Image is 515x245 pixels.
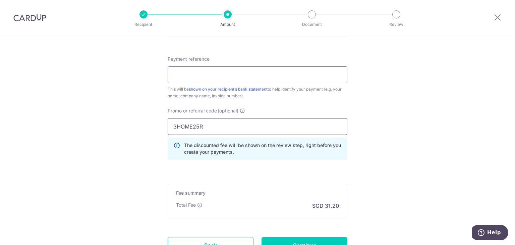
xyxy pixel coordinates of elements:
[119,21,168,28] p: Recipient
[184,142,342,155] p: The discounted fee will be shown on the review step, right before you create your payments.
[176,202,196,208] p: Total Fee
[287,21,337,28] p: Document
[189,87,268,92] a: shown on your recipient’s bank statement
[13,13,46,21] img: CardUp
[472,225,508,242] iframe: Opens a widget where you can find more information
[168,86,347,99] div: This will be to help identify your payment (e.g. your name, company name, invoice number).
[312,202,339,210] p: SGD 31.20
[168,107,217,114] span: Promo or referral code
[371,21,421,28] p: Review
[218,107,238,114] span: (optional)
[203,21,252,28] p: Amount
[176,190,339,196] h5: Fee summary
[168,56,210,62] span: Payment reference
